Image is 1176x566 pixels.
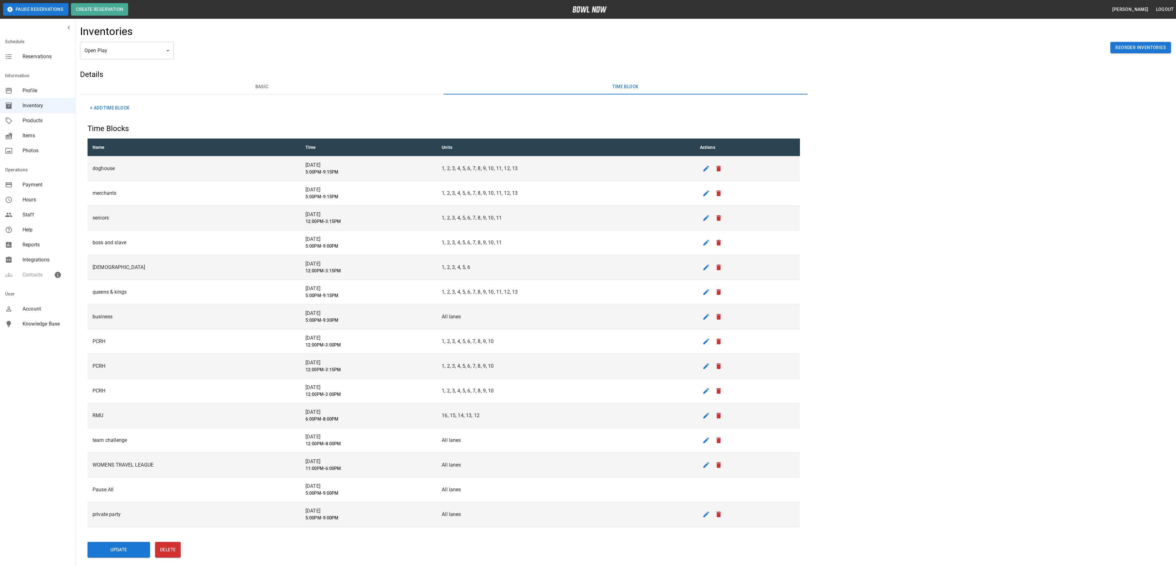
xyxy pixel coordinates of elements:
button: Basic [80,79,444,94]
p: [DATE] [305,334,432,342]
h6: 12:00PM-3:00PM [305,342,432,349]
p: [DATE] [305,260,432,268]
button: remove [712,385,725,397]
button: Create Reservation [71,3,128,16]
p: PCRH [93,338,295,345]
button: + Add Time Block [88,102,132,114]
p: [DATE] [305,458,432,465]
p: [DATE] [305,285,432,292]
button: edit [700,360,712,372]
span: Reservations [23,53,70,60]
button: Delete [155,542,181,558]
h6: 6:00PM-8:00PM [305,416,432,423]
p: 1, 2, 3, 4, 5, 6, 7, 8, 9, 10 [442,362,690,370]
button: Time Block [444,79,807,94]
button: edit [700,311,712,323]
p: PCRH [93,387,295,395]
button: edit [700,335,712,348]
p: All lanes [442,461,690,469]
span: Profile [23,87,70,94]
button: remove [712,311,725,323]
p: 1, 2, 3, 4, 5, 6, 7, 8, 9, 10 [442,338,690,345]
button: remove [712,187,725,200]
p: 16, 15, 14, 13, 12 [442,412,690,419]
button: Logout [1153,4,1176,15]
button: edit [700,385,712,397]
button: [PERSON_NAME] [1110,4,1151,15]
h6: 5:00PM-9:15PM [305,292,432,299]
button: remove [712,508,725,521]
button: edit [700,187,712,200]
p: PCRH [93,362,295,370]
h5: Time Blocks [88,124,800,134]
h5: Details [80,69,807,79]
p: [DEMOGRAPHIC_DATA] [93,264,295,271]
button: edit [700,212,712,224]
button: remove [712,162,725,175]
h6: 12:00PM-3:00PM [305,391,432,398]
th: Actions [695,139,800,156]
p: [DATE] [305,186,432,194]
button: edit [700,286,712,298]
p: WOMENS TRAVEL LEAGUE [93,461,295,469]
p: 1, 2, 3, 4, 5, 6, 7, 8, 9, 10, 11, 12, 13 [442,288,690,296]
p: seniors [93,214,295,222]
p: RMU [93,412,295,419]
p: All lanes [442,437,690,444]
button: edit [700,236,712,249]
div: basic tabs example [80,79,807,94]
button: Update [88,542,150,558]
p: queens & kings [93,288,295,296]
img: logo [572,6,607,13]
button: Reorder Inventories [1110,42,1171,53]
p: [DATE] [305,310,432,317]
h6: 11:00PM-6:00PM [305,465,432,472]
button: edit [700,459,712,471]
th: Units [437,139,695,156]
p: [DATE] [305,359,432,366]
p: All lanes [442,313,690,321]
button: edit [700,409,712,422]
p: merchants [93,190,295,197]
div: Open Play [80,42,174,59]
p: doghouse [93,165,295,172]
button: edit [700,508,712,521]
span: Help [23,226,70,234]
p: [DATE] [305,384,432,391]
p: 1, 2, 3, 4, 5, 6, 7, 8, 9, 10, 11, 12, 13 [442,165,690,172]
button: edit [700,261,712,274]
span: Inventory [23,102,70,109]
h6: 12:00PM-3:15PM [305,366,432,373]
p: 1, 2, 3, 4, 5, 6 [442,264,690,271]
h6: 12:00PM-3:15PM [305,268,432,275]
h4: Inventories [80,25,133,38]
p: [DATE] [305,235,432,243]
button: remove [712,261,725,274]
p: [DATE] [305,483,432,490]
h6: 5:00PM-9:15PM [305,169,432,176]
th: Time [300,139,437,156]
h6: 12:00PM-3:15PM [305,218,432,225]
span: Knowledge Base [23,320,70,328]
span: Items [23,132,70,139]
span: Products [23,117,70,124]
p: [DATE] [305,408,432,416]
span: Staff [23,211,70,219]
p: business [93,313,295,321]
button: remove [712,409,725,422]
button: remove [712,459,725,471]
p: private party [93,511,295,518]
h6: 5:00PM-9:00PM [305,490,432,497]
button: edit [700,162,712,175]
p: 1, 2, 3, 4, 5, 6, 7, 8, 9, 10 [442,387,690,395]
button: remove [712,335,725,348]
p: [DATE] [305,161,432,169]
p: 1, 2, 3, 4, 5, 6, 7, 8, 9, 10, 11 [442,214,690,222]
h6: 5:00PM-9:30PM [305,317,432,324]
h6: 5:00PM-9:00PM [305,243,432,250]
h6: 5:00PM-9:00PM [305,515,432,522]
p: All lanes [442,486,690,493]
span: Photos [23,147,70,154]
table: sticky table [88,139,800,527]
span: Hours [23,196,70,204]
